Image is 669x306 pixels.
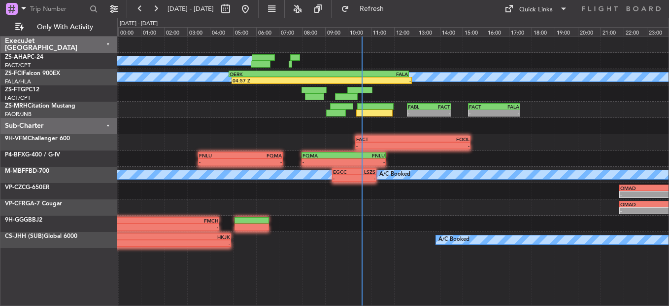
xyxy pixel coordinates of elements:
a: ZS-MRHCitation Mustang [5,103,75,109]
div: A/C Booked [379,167,410,182]
div: - [302,159,344,165]
a: ZS-FCIFalcon 900EX [5,71,60,76]
div: 16:00 [486,27,509,36]
div: 17:00 [509,27,532,36]
div: 10:00 [348,27,371,36]
div: 04:57 Z [233,77,322,83]
div: A/C Booked [438,232,469,247]
div: 20:00 [578,27,601,36]
div: - [408,110,429,116]
a: ZS-AHAPC-24 [5,54,43,60]
div: LSZS [354,169,375,175]
div: 02:00 [164,27,187,36]
span: 9H-GGG [5,217,28,223]
div: 01:00 [141,27,164,36]
div: 18:00 [532,27,555,36]
button: Only With Activity [11,19,107,35]
div: [DATE] - [DATE] [120,20,158,28]
div: 12:00 [394,27,417,36]
div: - [469,110,494,116]
button: Refresh [336,1,396,17]
div: FABL [408,104,429,110]
div: 06:00 [256,27,279,36]
a: CS-JHH (SUB)Global 6000 [5,233,77,239]
div: - [354,175,375,181]
div: 03:00 [187,27,210,36]
div: FACT [356,136,413,142]
a: FACT/CPT [5,94,31,102]
span: ZS-FCI [5,71,23,76]
span: Only With Activity [26,24,104,31]
div: 22:00 [624,27,647,36]
div: - [199,159,240,165]
span: 9H-VFM [5,136,28,142]
span: ZS-FTG [5,87,25,93]
div: 19:00 [555,27,578,36]
div: FQMA [240,153,282,158]
span: [DATE] - [DATE] [167,4,214,13]
div: 00:00 [118,27,141,36]
div: - [109,224,219,230]
a: FACT/CPT [5,62,31,69]
a: FAOR/JNB [5,111,32,118]
span: ZS-MRH [5,103,28,109]
div: - [240,159,282,165]
div: 14:00 [440,27,463,36]
div: - [138,240,230,246]
a: VP-CFRGA-7 Cougar [5,201,62,207]
div: FALA [319,71,408,77]
a: P4-BFXG-400 / G-IV [5,152,60,158]
span: Refresh [351,5,393,12]
div: FACT [429,104,450,110]
div: 09:00 [325,27,348,36]
a: 9H-VFMChallenger 600 [5,136,70,142]
div: 13:00 [417,27,440,36]
a: 9H-GGGBBJ2 [5,217,42,223]
div: 05:00 [233,27,256,36]
div: HKJK [138,234,230,240]
span: P4-BFX [5,152,25,158]
div: - [322,77,411,83]
div: 04:00 [210,27,233,36]
a: ZS-FTGPC12 [5,87,39,93]
div: - [429,110,450,116]
div: FQMA [302,153,344,158]
div: - [344,159,385,165]
div: OERK [230,71,319,77]
div: 08:00 [302,27,325,36]
div: 15:00 [463,27,486,36]
div: - [333,175,354,181]
div: - [356,143,413,149]
a: FALA/HLA [5,78,31,85]
input: Trip Number [30,1,87,16]
span: CS-JHH (SUB) [5,233,44,239]
div: FOOL [413,136,469,142]
div: - [413,143,469,149]
a: VP-CZCG-650ER [5,185,50,191]
span: VP-CFR [5,201,26,207]
span: M-MBFF [5,168,29,174]
span: VP-CZC [5,185,26,191]
div: EGCC [333,169,354,175]
div: 21:00 [601,27,624,36]
a: M-MBFFBD-700 [5,168,49,174]
span: ZS-AHA [5,54,27,60]
div: 07:00 [279,27,302,36]
div: FNLU [199,153,240,158]
div: FNLU [344,153,385,158]
div: FMCH [109,218,219,224]
div: FACT [469,104,494,110]
div: 11:00 [371,27,394,36]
